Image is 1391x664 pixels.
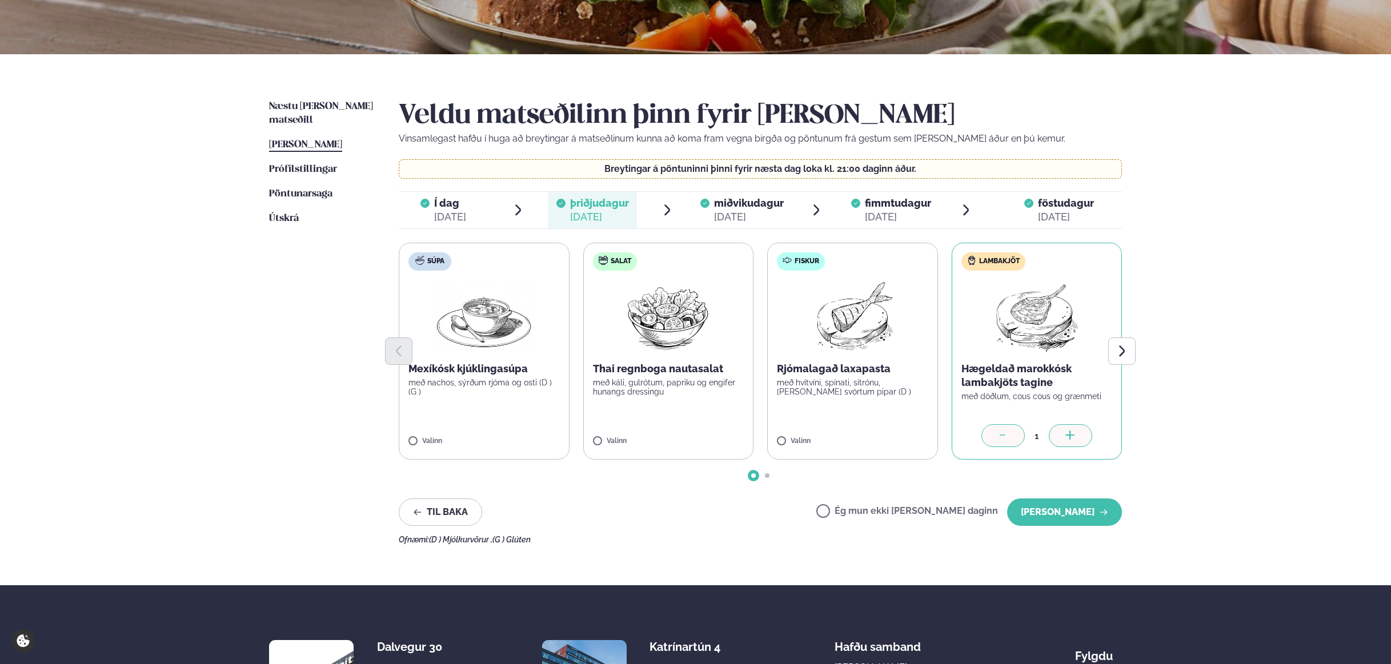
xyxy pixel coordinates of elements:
span: Pöntunarsaga [269,189,332,199]
span: Útskrá [269,214,299,223]
img: soup.svg [415,256,424,265]
button: Previous slide [385,337,412,365]
div: [DATE] [1038,210,1094,224]
img: salad.svg [599,256,608,265]
img: Soup.png [434,280,534,353]
span: Fiskur [795,257,819,266]
p: með káli, gulrótum, papriku og engifer hunangs dressingu [593,378,744,396]
p: Thai regnboga nautasalat [593,362,744,376]
p: Mexíkósk kjúklingasúpa [408,362,560,376]
p: með döðlum, cous cous og grænmeti [961,392,1113,401]
span: [PERSON_NAME] [269,140,342,150]
p: Hægeldað marokkósk lambakjöts tagine [961,362,1113,389]
span: Súpa [427,257,444,266]
span: föstudagur [1038,197,1094,209]
a: Útskrá [269,212,299,226]
span: (G ) Glúten [492,535,531,544]
h2: Veldu matseðilinn þinn fyrir [PERSON_NAME] [399,100,1122,132]
a: Næstu [PERSON_NAME] matseðill [269,100,376,127]
div: Ofnæmi: [399,535,1122,544]
a: Pöntunarsaga [269,187,332,201]
p: Vinsamlegast hafðu í huga að breytingar á matseðlinum kunna að koma fram vegna birgða og pöntunum... [399,132,1122,146]
span: fimmtudagur [865,197,931,209]
a: [PERSON_NAME] [269,138,342,152]
span: Salat [611,257,631,266]
p: Breytingar á pöntuninni þinni fyrir næsta dag loka kl. 21:00 daginn áður. [411,164,1111,174]
div: [DATE] [865,210,931,224]
button: [PERSON_NAME] [1007,498,1122,526]
div: Katrínartún 4 [650,640,740,654]
div: 1 [1025,429,1049,442]
a: Cookie settings [11,629,35,653]
span: Go to slide 1 [751,473,756,478]
img: Salad.png [618,280,719,353]
div: Dalvegur 30 [377,640,468,654]
button: Til baka [399,498,482,526]
span: Í dag [434,196,466,210]
span: þriðjudagur [570,197,629,209]
div: [DATE] [714,210,784,224]
span: Næstu [PERSON_NAME] matseðill [269,102,373,125]
span: (D ) Mjólkurvörur , [429,535,492,544]
span: Lambakjöt [979,257,1020,266]
img: Fish.png [802,280,903,353]
img: fish.svg [783,256,792,265]
span: miðvikudagur [714,197,784,209]
span: Prófílstillingar [269,164,337,174]
button: Next slide [1108,337,1136,365]
div: [DATE] [434,210,466,224]
img: Lamb-Meat.png [986,280,1087,353]
span: Hafðu samband [835,631,921,654]
a: Prófílstillingar [269,163,337,176]
span: Go to slide 2 [765,473,769,478]
img: Lamb.svg [967,256,976,265]
p: með nachos, sýrðum rjóma og osti (D ) (G ) [408,378,560,396]
div: [DATE] [570,210,629,224]
p: með hvítvíni, spínati, sítrónu, [PERSON_NAME] svörtum pipar (D ) [777,378,928,396]
p: Rjómalagað laxapasta [777,362,928,376]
